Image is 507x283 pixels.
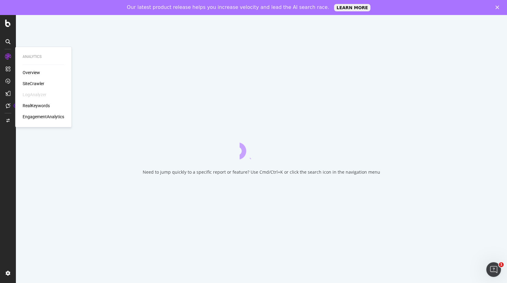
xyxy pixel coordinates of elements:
[23,92,46,98] div: LogAnalyzer
[23,70,40,76] a: Overview
[143,169,380,175] div: Need to jump quickly to a specific report or feature? Use Cmd/Ctrl+K or click the search icon in ...
[486,262,501,277] iframe: Intercom live chat
[23,81,44,87] a: SiteCrawler
[23,54,64,59] div: Analytics
[23,103,50,109] a: RealKeywords
[499,262,504,267] span: 1
[240,137,284,159] div: animation
[13,103,18,108] div: Tooltip anchor
[127,4,329,10] div: Our latest product release helps you increase velocity and lead the AI search race.
[23,114,64,120] a: EngagementAnalytics
[334,4,370,11] a: LEARN MORE
[495,6,501,9] div: Close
